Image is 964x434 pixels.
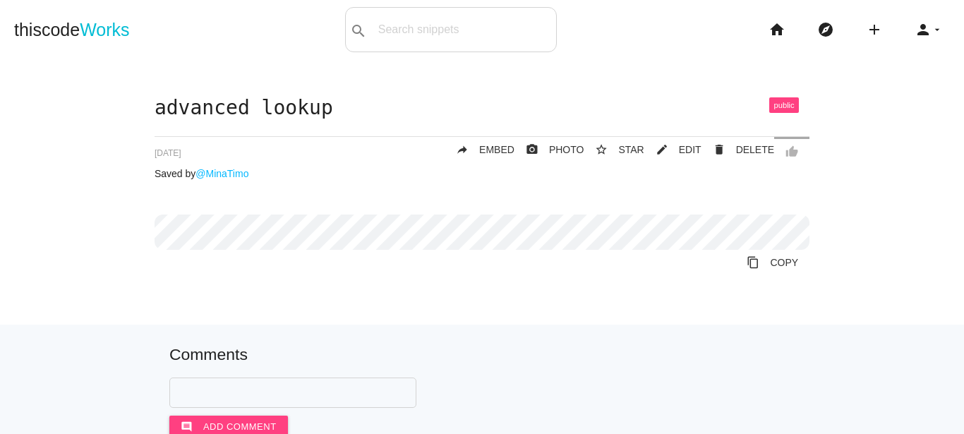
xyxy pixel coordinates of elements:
[644,137,701,162] a: mode_editEDIT
[155,148,181,158] span: [DATE]
[445,137,514,162] a: replyEMBED
[169,346,795,363] h5: Comments
[618,144,644,155] span: STAR
[932,7,943,52] i: arrow_drop_down
[747,250,759,275] i: content_copy
[371,15,556,44] input: Search snippets
[701,137,774,162] a: Delete Post
[769,7,785,52] i: home
[456,137,469,162] i: reply
[866,7,883,52] i: add
[915,7,932,52] i: person
[526,137,538,162] i: photo_camera
[584,137,644,162] button: star_borderSTAR
[595,137,608,162] i: star_border
[80,20,129,40] span: Works
[155,168,809,179] p: Saved by
[817,7,834,52] i: explore
[549,144,584,155] span: PHOTO
[195,168,248,179] a: @MinaTimo
[479,144,514,155] span: EMBED
[350,8,367,54] i: search
[155,97,809,119] h1: advanced lookup
[679,144,701,155] span: EDIT
[514,137,584,162] a: photo_cameraPHOTO
[346,8,371,52] button: search
[735,250,809,275] a: Copy to Clipboard
[713,137,725,162] i: delete
[656,137,668,162] i: mode_edit
[736,144,774,155] span: DELETE
[14,7,130,52] a: thiscodeWorks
